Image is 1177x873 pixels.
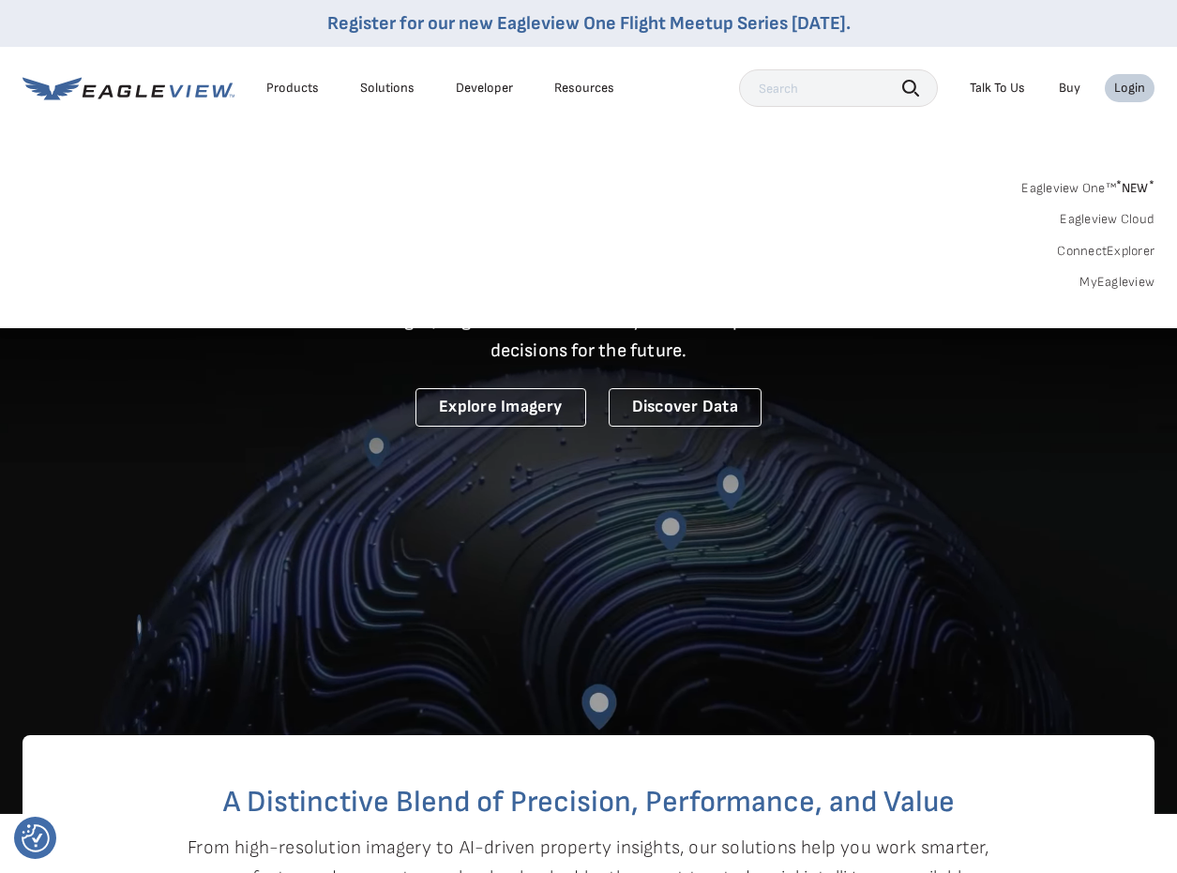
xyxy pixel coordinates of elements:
[415,388,586,427] a: Explore Imagery
[22,824,50,852] button: Consent Preferences
[327,12,851,35] a: Register for our new Eagleview One Flight Meetup Series [DATE].
[360,80,415,97] div: Solutions
[1116,180,1154,196] span: NEW
[609,388,762,427] a: Discover Data
[1114,80,1145,97] div: Login
[554,80,614,97] div: Resources
[266,80,319,97] div: Products
[456,80,513,97] a: Developer
[970,80,1025,97] div: Talk To Us
[1059,80,1080,97] a: Buy
[1057,243,1154,260] a: ConnectExplorer
[739,69,938,107] input: Search
[1060,211,1154,228] a: Eagleview Cloud
[1079,274,1154,291] a: MyEagleview
[22,824,50,852] img: Revisit consent button
[98,788,1079,818] h2: A Distinctive Blend of Precision, Performance, and Value
[1021,174,1154,196] a: Eagleview One™*NEW*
